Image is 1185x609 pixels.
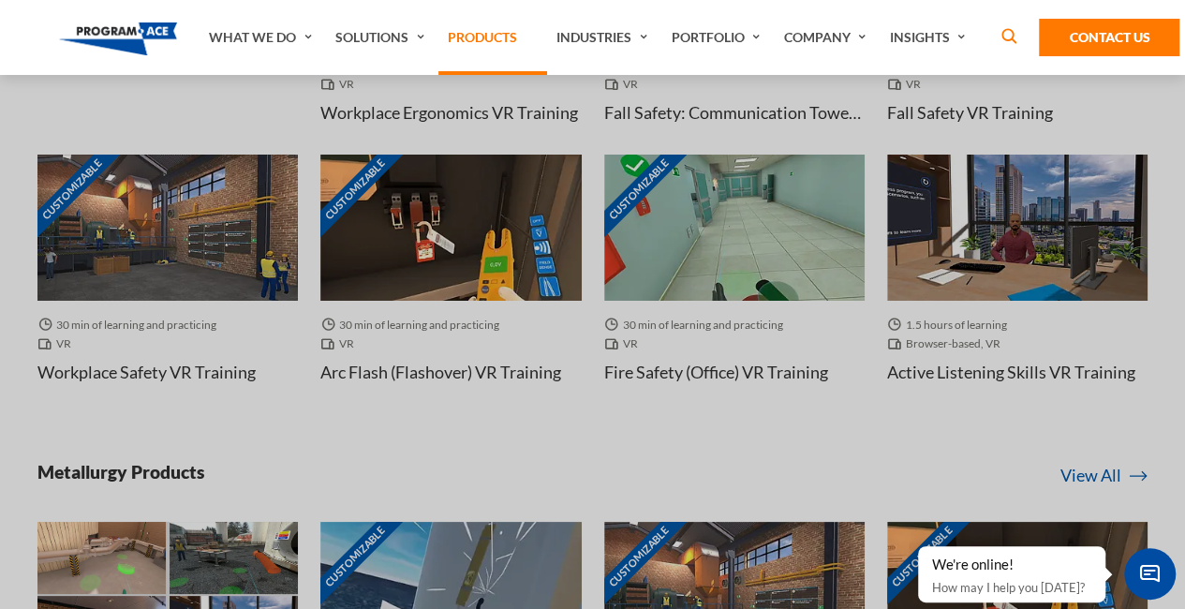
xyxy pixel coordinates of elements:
a: Contact Us [1039,19,1179,56]
div: We're online! [932,556,1091,574]
p: How may I help you [DATE]? [932,576,1091,599]
span: Chat Widget [1124,548,1176,600]
img: Program-Ace [59,22,178,55]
